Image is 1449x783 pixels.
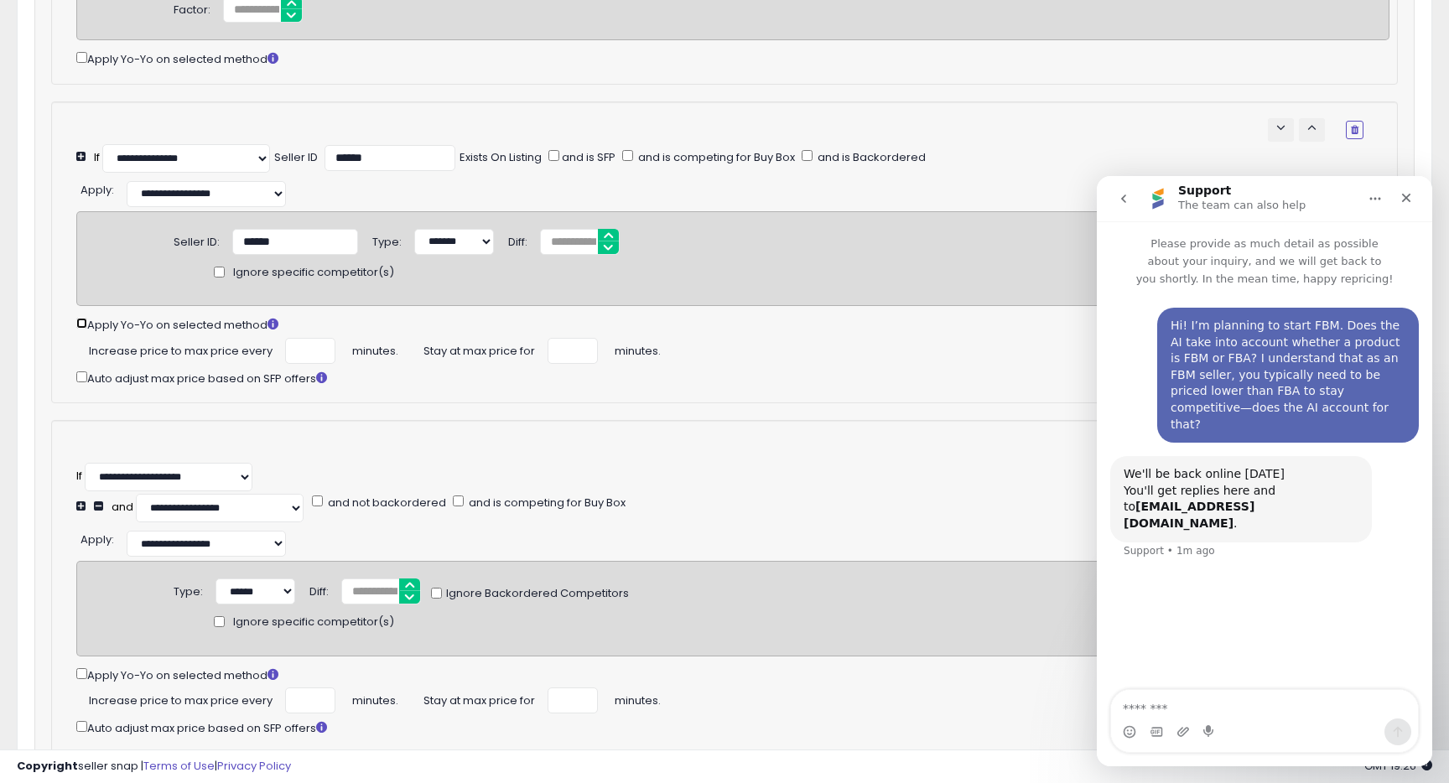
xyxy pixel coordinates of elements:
[309,578,329,600] div: Diff:
[442,586,629,602] span: Ignore Backordered Competitors
[80,182,112,198] span: Apply
[274,150,318,166] div: Seller ID
[1268,118,1294,142] button: keyboard_arrow_down
[1304,120,1320,136] span: keyboard_arrow_up
[76,314,1389,334] div: Apply Yo-Yo on selected method
[615,687,661,709] span: minutes.
[1351,125,1358,135] i: Remove Condition
[80,526,114,548] div: :
[815,149,926,165] span: and is Backordered
[352,338,398,360] span: minutes.
[325,495,446,511] span: and not backordered
[615,338,661,360] span: minutes.
[76,49,1389,68] div: Apply Yo-Yo on selected method
[233,265,394,281] span: Ignore specific competitor(s)
[80,532,112,547] span: Apply
[89,687,273,709] span: Increase price to max price every
[217,758,291,774] a: Privacy Policy
[80,177,114,199] div: :
[466,495,626,511] span: and is competing for Buy Box
[76,665,1389,684] div: Apply Yo-Yo on selected method
[174,229,220,251] div: Seller ID:
[76,718,1389,737] div: Auto adjust max price based on SFP offers
[460,150,542,166] div: Exists On Listing
[17,759,291,775] div: seller snap | |
[89,338,273,360] span: Increase price to max price every
[352,687,398,709] span: minutes.
[1299,118,1325,142] button: keyboard_arrow_up
[636,149,795,165] span: and is competing for Buy Box
[423,338,535,360] span: Stay at max price for
[423,687,535,709] span: Stay at max price for
[76,368,1389,387] div: Auto adjust max price based on SFP offers
[1273,120,1289,136] span: keyboard_arrow_down
[559,149,615,165] span: and is SFP
[143,758,215,774] a: Terms of Use
[508,229,527,251] div: Diff:
[233,614,394,630] span: Ignore specific competitor(s)
[372,229,402,251] div: Type:
[17,758,78,774] strong: Copyright
[1097,176,1432,766] iframe: Intercom live chat
[174,578,203,600] div: Type:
